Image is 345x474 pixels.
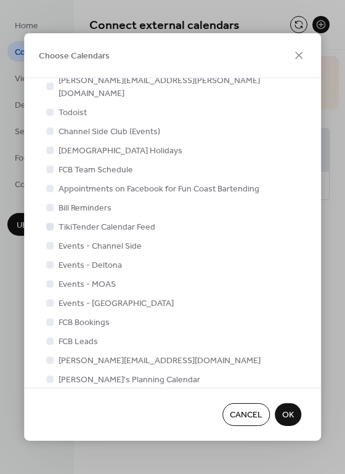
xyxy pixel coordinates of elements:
[59,221,155,234] span: TikiTender Calendar Feed
[230,409,262,422] span: Cancel
[59,183,259,196] span: Appointments on Facebook for Fun Coast Bartending
[59,316,110,329] span: FCB Bookings
[59,374,200,387] span: [PERSON_NAME]'s Planning Calendar
[59,278,116,291] span: Events - MOAS
[59,240,142,253] span: Events - Channel Side
[59,297,174,310] span: Events - [GEOGRAPHIC_DATA]
[282,409,294,422] span: OK
[39,50,110,63] span: Choose Calendars
[59,355,261,368] span: [PERSON_NAME][EMAIL_ADDRESS][DOMAIN_NAME]
[59,259,122,272] span: Events - Deltona
[59,335,98,348] span: FCB Leads
[59,106,87,119] span: Todoist
[59,145,182,158] span: [DEMOGRAPHIC_DATA] Holidays
[59,74,301,100] span: [PERSON_NAME][EMAIL_ADDRESS][PERSON_NAME][DOMAIN_NAME]
[59,202,112,215] span: Bill Reminders
[275,403,301,426] button: OK
[222,403,270,426] button: Cancel
[59,164,133,177] span: FCB Team Schedule
[59,126,160,139] span: Channel Side Club (Events)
